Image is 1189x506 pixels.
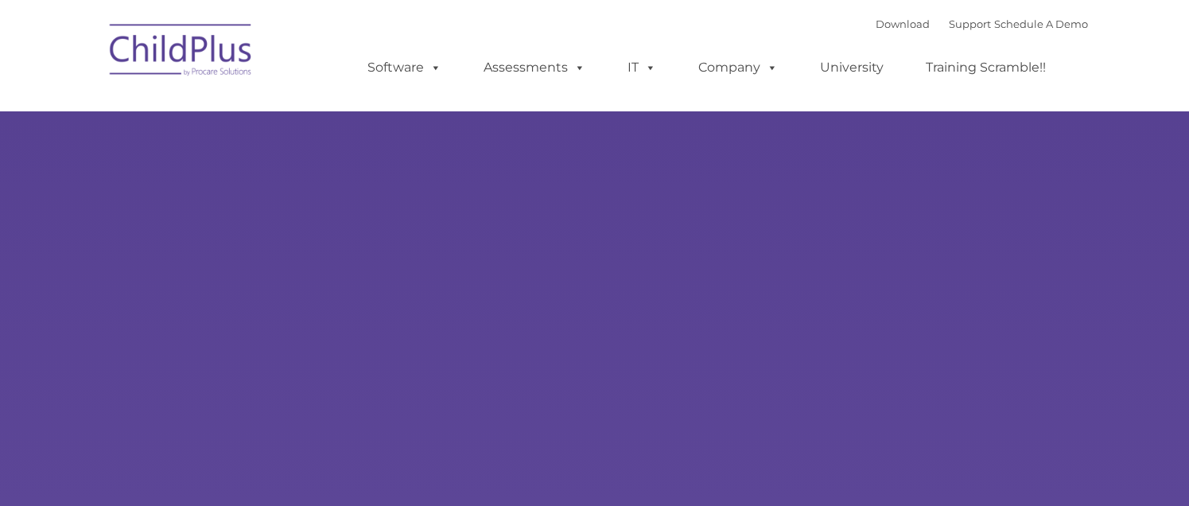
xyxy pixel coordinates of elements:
[612,52,672,84] a: IT
[876,18,930,30] a: Download
[876,18,1088,30] font: |
[910,52,1062,84] a: Training Scramble!!
[949,18,991,30] a: Support
[352,52,457,84] a: Software
[682,52,794,84] a: Company
[102,13,261,92] img: ChildPlus by Procare Solutions
[994,18,1088,30] a: Schedule A Demo
[468,52,601,84] a: Assessments
[804,52,900,84] a: University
